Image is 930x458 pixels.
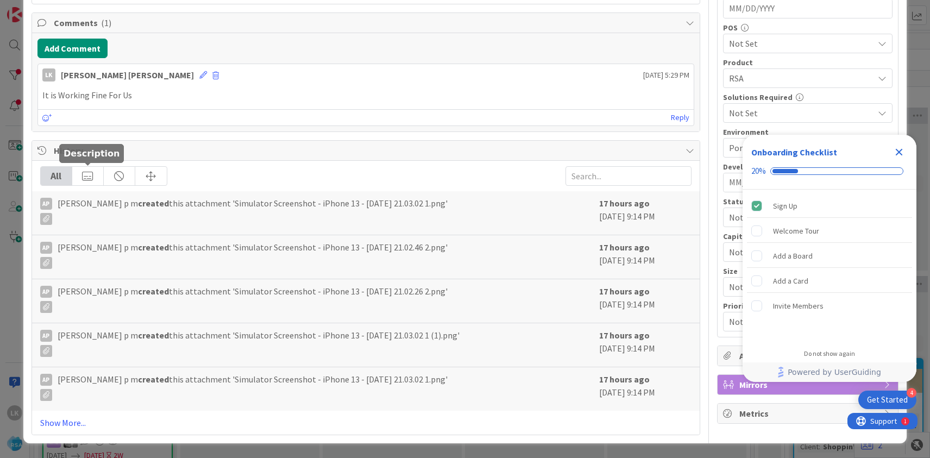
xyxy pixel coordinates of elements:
[599,330,650,341] b: 17 hours ago
[599,373,692,405] div: [DATE] 9:14 PM
[138,374,169,385] b: created
[729,141,874,154] span: Portal
[743,190,916,342] div: Checklist items
[890,143,908,161] div: Close Checklist
[599,374,650,385] b: 17 hours ago
[37,39,108,58] button: Add Comment
[788,366,881,379] span: Powered by UserGuiding
[101,17,111,28] span: ( 1 )
[743,362,916,382] div: Footer
[671,111,689,124] a: Reply
[751,166,908,176] div: Checklist progress: 20%
[729,37,874,50] span: Not Set
[739,378,878,391] span: Mirrors
[61,68,194,81] div: [PERSON_NAME] [PERSON_NAME]
[723,24,893,32] div: POS
[138,242,169,253] b: created
[40,416,692,429] a: Show More...
[54,144,680,157] span: History
[747,194,912,218] div: Sign Up is complete.
[138,286,169,297] b: created
[40,374,52,386] div: Ap
[58,241,448,269] span: [PERSON_NAME] p m this attachment 'Simulator Screenshot - iPhone 13 - [DATE] 21.02.46 2.png'
[723,163,893,171] div: Developer Accounts Req By
[747,244,912,268] div: Add a Board is incomplete.
[723,233,893,240] div: Capitalize Exp
[58,373,448,401] span: [PERSON_NAME] p m this attachment 'Simulator Screenshot - iPhone 13 - [DATE] 21.03.02 1.png'
[565,166,692,186] input: Search...
[42,68,55,81] div: Lk
[64,148,120,159] h5: Description
[42,89,689,102] p: It is Working Fine For Us
[599,197,692,229] div: [DATE] 9:14 PM
[867,394,908,405] div: Get Started
[907,388,916,398] div: 4
[23,2,49,15] span: Support
[723,128,893,136] div: Environment
[804,349,855,358] div: Do not show again
[599,329,692,361] div: [DATE] 9:14 PM
[138,198,169,209] b: created
[599,242,650,253] b: 17 hours ago
[40,286,52,298] div: Ap
[751,166,766,176] div: 20%
[773,274,808,287] div: Add a Card
[54,16,680,29] span: Comments
[58,329,460,357] span: [PERSON_NAME] p m this attachment 'Simulator Screenshot - iPhone 13 - [DATE] 21.03.02 1 (1).png'
[723,93,893,101] div: Solutions Required
[40,242,52,254] div: Ap
[739,407,878,420] span: Metrics
[723,198,893,205] div: Status
[743,135,916,382] div: Checklist Container
[138,330,169,341] b: created
[773,249,813,262] div: Add a Board
[58,285,448,313] span: [PERSON_NAME] p m this attachment 'Simulator Screenshot - iPhone 13 - [DATE] 21.02.26 2.png'
[729,279,868,294] span: Not Set
[729,173,887,192] input: MM/DD/YYYY
[729,246,874,259] span: Not Set
[599,198,650,209] b: 17 hours ago
[739,349,878,362] span: Attachments
[751,146,837,159] div: Onboarding Checklist
[748,362,911,382] a: Powered by UserGuiding
[747,269,912,293] div: Add a Card is incomplete.
[773,224,819,237] div: Welcome Tour
[58,197,448,225] span: [PERSON_NAME] p m this attachment 'Simulator Screenshot - iPhone 13 - [DATE] 21.03.02 1.png'
[729,72,874,85] span: RSA
[729,210,868,225] span: Not Set
[773,299,824,312] div: Invite Members
[599,285,692,317] div: [DATE] 9:14 PM
[729,106,874,120] span: Not Set
[747,294,912,318] div: Invite Members is incomplete.
[858,391,916,409] div: Open Get Started checklist, remaining modules: 4
[40,330,52,342] div: Ap
[599,241,692,273] div: [DATE] 9:14 PM
[40,198,52,210] div: Ap
[729,314,868,329] span: Not Set
[747,219,912,243] div: Welcome Tour is incomplete.
[723,302,893,310] div: Priority
[723,267,893,275] div: Size
[56,4,59,13] div: 1
[773,199,797,212] div: Sign Up
[41,167,72,185] div: All
[723,59,893,66] div: Product
[599,286,650,297] b: 17 hours ago
[643,70,689,81] span: [DATE] 5:29 PM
